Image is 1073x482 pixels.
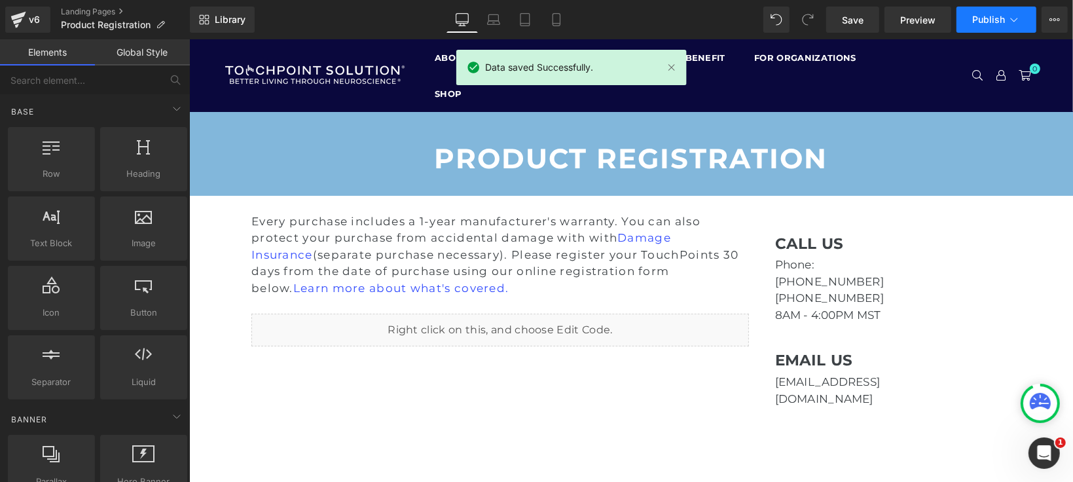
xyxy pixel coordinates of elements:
a: Learn more about what's covered. [104,242,320,255]
span: Library [215,14,246,26]
span: Preview [900,13,936,27]
span: Heading [104,167,183,181]
span: [PHONE_NUMBER] [586,252,695,265]
span: Save [842,13,864,27]
button: More [1042,7,1068,33]
img: TheTouchPoint Solution™ [36,26,216,46]
a: Desktop [446,7,478,33]
h1: EMAIL US [586,312,752,331]
p: [EMAIL_ADDRESS][DOMAIN_NAME] [586,335,752,368]
a: Mobile [541,7,572,33]
a: Damage Insurance [62,192,482,222]
span: Product Registration [61,20,151,30]
a: New Library [190,7,255,33]
a: Laptop [478,7,509,33]
span: 8AM - 4:00PM MST [586,269,691,282]
span: 0 [841,24,851,35]
span: Text Block [12,236,91,250]
a: Landing Pages [61,7,190,17]
span: Publish [972,14,1005,25]
h1: CALL US [586,195,707,214]
span: Every purchase includes a 1-year manufacturer's warranty. You can also protect your purchase from... [62,176,550,255]
span: Data saved Successfully. [485,60,593,75]
button: Undo [763,7,790,33]
span: Banner [10,413,48,426]
span: Button [104,306,183,320]
span: Image [104,236,183,250]
button: Publish [956,7,1036,33]
span: Row [12,167,91,181]
a: SHOP [236,36,282,72]
a: Preview [884,7,951,33]
iframe: Intercom live chat [1028,437,1060,469]
a: Search [777,24,801,48]
button: Redo [795,7,821,33]
a: 0 [824,24,848,48]
div: v6 [26,11,43,28]
p: Phone: [PHONE_NUMBER] [586,217,707,251]
font: PRODUCT REGISTRATION [246,102,639,136]
a: v6 [5,7,50,33]
a: Global Style [95,39,190,65]
span: Separator [12,375,91,389]
a: Tablet [509,7,541,33]
span: 1 [1055,437,1066,448]
span: Liquid [104,375,183,389]
span: Base [10,105,35,118]
span: Icon [12,306,91,320]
